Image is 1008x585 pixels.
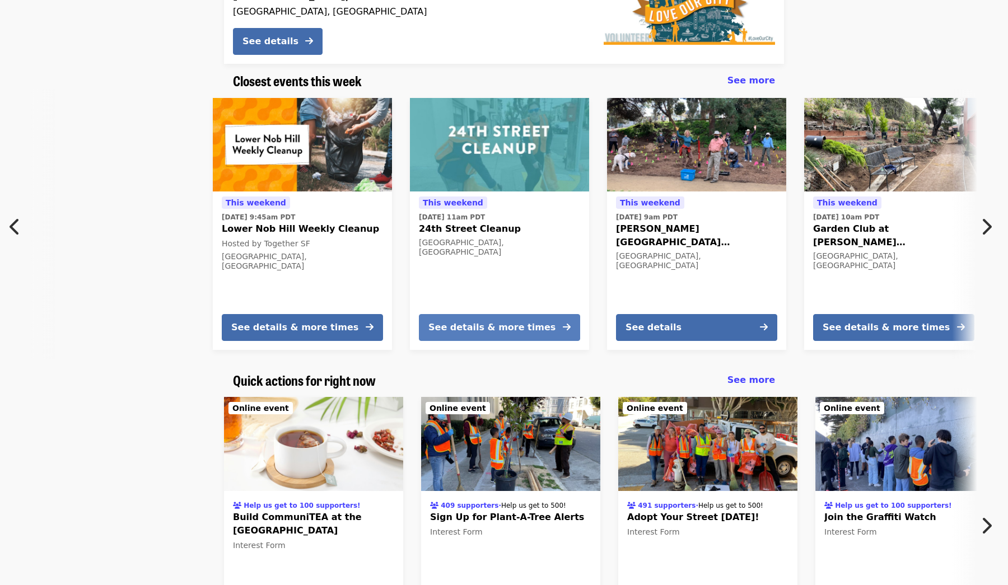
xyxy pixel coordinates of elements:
span: 24th Street Cleanup [419,222,580,236]
button: See details & more times [419,314,580,341]
a: See details for "Garden Club at Burrows Pocket Park and The Green In-Between" [804,98,983,350]
span: Help us get to 100 supporters! [244,502,360,509]
img: Join the Graffiti Watch organized by SF Public Works [815,397,995,491]
div: [GEOGRAPHIC_DATA], [GEOGRAPHIC_DATA] [616,251,777,270]
button: See details & more times [222,314,383,341]
div: [GEOGRAPHIC_DATA], [GEOGRAPHIC_DATA] [419,238,580,257]
span: Adopt Your Street [DATE]! [627,511,788,524]
div: See details [242,35,298,48]
i: users icon [627,502,636,509]
div: · [430,498,566,511]
span: Online event [430,404,486,413]
img: Adopt Your Street Today! organized by SF Public Works [618,397,797,491]
div: Closest events this week [224,73,784,89]
div: Quick actions for right now [224,372,784,389]
time: [DATE] 10am PDT [813,212,879,222]
img: Lower Nob Hill Weekly Cleanup organized by Together SF [213,98,392,192]
span: Build CommuniTEA at the [GEOGRAPHIC_DATA] [233,511,394,537]
span: Garden Club at [PERSON_NAME][GEOGRAPHIC_DATA] and The Green In-Between [813,222,974,249]
span: Interest Form [824,527,877,536]
a: See more [727,373,775,387]
div: See details & more times [823,321,950,334]
a: See details for "24th Street Cleanup" [410,98,589,350]
span: 491 supporters [638,502,696,509]
span: See more [727,375,775,385]
span: This weekend [817,198,878,207]
span: Hosted by Together SF [222,239,310,248]
div: See details & more times [231,321,358,334]
i: chevron-left icon [10,216,21,237]
span: Online event [627,404,683,413]
div: [GEOGRAPHIC_DATA], [GEOGRAPHIC_DATA] [813,251,974,270]
span: Help us get to 500! [501,502,566,509]
img: Sign Up for Plant-A-Tree Alerts organized by SF Public Works [421,397,600,491]
i: chevron-right icon [981,216,992,237]
a: See details for "Lower Nob Hill Weekly Cleanup" [213,98,392,350]
button: Next item [971,211,1008,242]
span: See more [727,75,775,86]
time: [DATE] 9am PDT [616,212,678,222]
button: See details & more times [813,314,974,341]
button: See details [233,28,323,55]
a: Quick actions for right now [233,372,376,389]
i: users icon [824,502,833,509]
i: arrow-right icon [305,36,313,46]
span: Quick actions for right now [233,370,376,390]
div: See details [626,321,682,334]
i: users icon [430,502,438,509]
span: Sign Up for Plant-A-Tree Alerts [430,511,591,524]
span: This weekend [423,198,483,207]
time: [DATE] 11am PDT [419,212,485,222]
div: [GEOGRAPHIC_DATA], [GEOGRAPHIC_DATA] [233,6,586,17]
span: Online event [824,404,880,413]
button: Next item [971,510,1008,541]
button: See details [616,314,777,341]
span: Lower Nob Hill Weekly Cleanup [222,222,383,236]
time: [DATE] 9:45am PDT [222,212,295,222]
i: users icon [233,502,241,509]
a: Closest events this week [233,73,362,89]
div: [GEOGRAPHIC_DATA], [GEOGRAPHIC_DATA] [222,252,383,271]
i: arrow-right icon [366,322,374,333]
div: See details & more times [428,321,556,334]
span: This weekend [620,198,680,207]
div: · [627,498,763,511]
img: Glen Park Greenway Beautification Day organized by SF Public Works [607,98,786,192]
img: Build CommuniTEA at the Street Tree Nursery organized by SF Public Works [224,397,403,491]
span: [PERSON_NAME][GEOGRAPHIC_DATA] [PERSON_NAME] Beautification Day [616,222,777,249]
i: chevron-right icon [981,515,992,536]
a: See details for "Glen Park Greenway Beautification Day" [607,98,786,350]
span: Interest Form [430,527,483,536]
img: Garden Club at Burrows Pocket Park and The Green In-Between organized by SF Public Works [804,98,983,192]
i: arrow-right icon [563,322,571,333]
span: 409 supporters [441,502,498,509]
a: See more [727,74,775,87]
span: Join the Graffiti Watch [824,511,986,524]
i: arrow-right icon [760,322,768,333]
span: Online event [232,404,289,413]
span: This weekend [226,198,286,207]
span: Help us get to 500! [698,502,763,509]
img: 24th Street Cleanup organized by SF Public Works [410,98,589,192]
span: Help us get to 100 supporters! [835,502,951,509]
span: Interest Form [233,541,286,550]
span: Interest Form [627,527,680,536]
span: Closest events this week [233,71,362,90]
